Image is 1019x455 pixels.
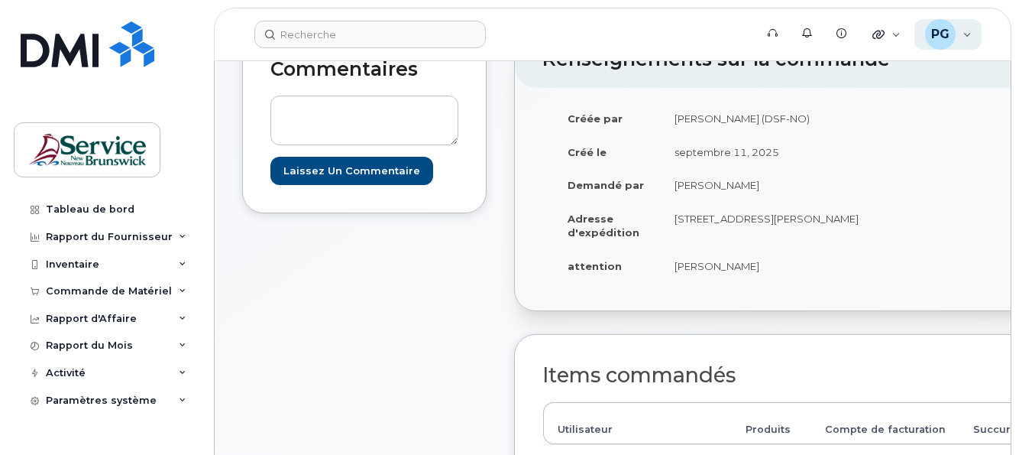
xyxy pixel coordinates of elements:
td: septembre 11, 2025 [661,135,918,169]
th: Utilisateur [543,402,732,444]
div: Liens rapides [862,19,911,50]
span: PG [931,25,949,44]
input: Laissez un commentaire [270,157,433,185]
th: Compte de facturation [811,402,959,444]
strong: Adresse d'expédition [568,213,639,239]
input: Recherche [254,21,486,48]
strong: attention [568,260,622,272]
td: [PERSON_NAME] [661,168,918,202]
strong: Créée par [568,112,623,125]
td: [PERSON_NAME] (DSF-NO) [661,102,918,135]
strong: Demandé par [568,179,644,191]
div: Pelletier, Geneviève (DSF-NO) [914,19,982,50]
th: Produits [732,402,811,444]
h2: Commentaires [270,59,458,80]
td: [PERSON_NAME] [661,249,918,283]
td: [STREET_ADDRESS][PERSON_NAME] [661,202,918,249]
strong: Créé le [568,146,607,158]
